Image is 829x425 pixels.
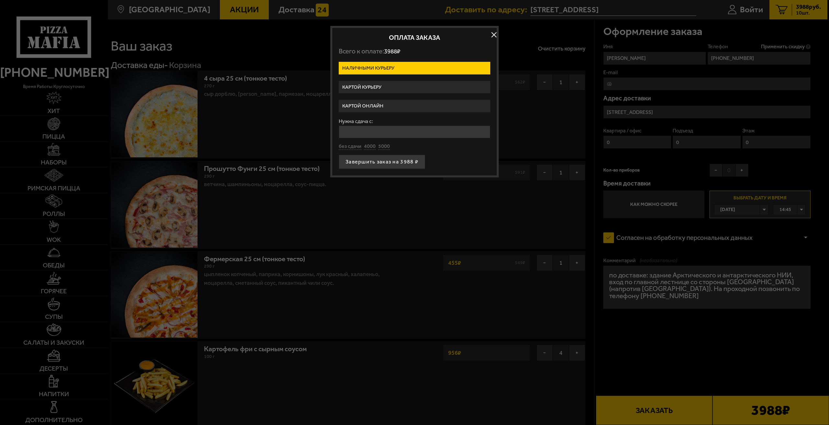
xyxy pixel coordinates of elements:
button: 5000 [378,143,390,150]
label: Нужна сдача с: [339,119,490,124]
h2: Оплата заказа [339,34,490,41]
button: без сдачи [339,143,361,150]
span: 3988 ₽ [384,48,400,55]
button: Завершить заказ на 3988 ₽ [339,155,425,169]
label: Наличными курьеру [339,62,490,74]
label: Картой курьеру [339,81,490,94]
button: 4000 [364,143,376,150]
label: Картой онлайн [339,100,490,112]
p: Всего к оплате: [339,47,490,55]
